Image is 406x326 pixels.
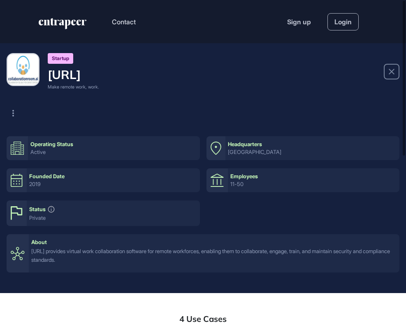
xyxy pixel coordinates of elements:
[230,173,258,179] div: Employees
[48,67,99,82] h4: [URL]
[29,206,46,212] div: Status
[8,54,38,85] img: collaborationroom.ai-logo
[48,53,73,64] div: Startup
[228,149,397,155] div: [GEOGRAPHIC_DATA]
[112,16,136,27] button: Contact
[31,239,47,245] div: About
[30,141,73,147] div: Operating Status
[29,181,197,187] div: 2019
[31,247,397,264] div: [URL] provides virtual work collaboration software for remote workforces, enabling them to collab...
[29,173,65,179] div: Founded Date
[230,181,397,187] div: 11-50
[30,149,197,155] div: active
[29,215,197,221] div: private
[228,141,262,147] div: Headquarters
[327,13,359,30] a: Login
[38,18,87,32] a: entrapeer-logo
[287,17,311,27] a: Sign up
[179,314,227,324] li: 4 Use Cases
[48,84,99,91] div: Make remote work, work.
